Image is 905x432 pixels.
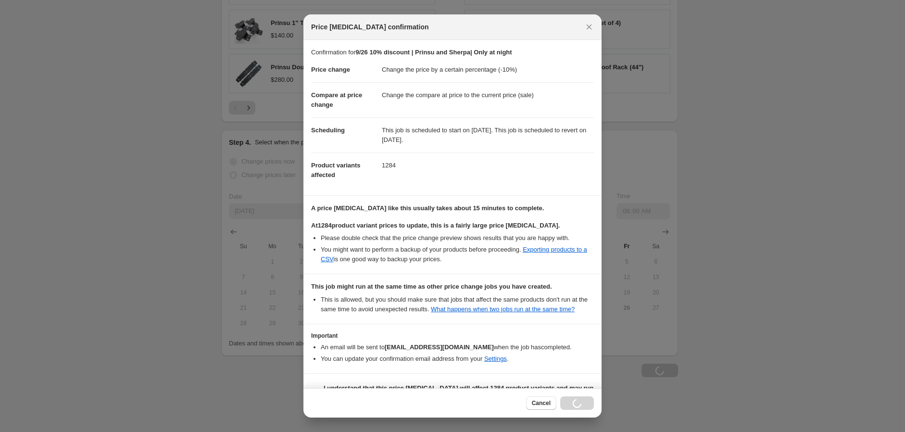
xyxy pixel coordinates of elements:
[321,295,594,314] li: This is allowed, but you should make sure that jobs that affect the same products don ' t run at ...
[532,399,551,407] span: Cancel
[311,127,345,134] span: Scheduling
[311,91,362,108] span: Compare at price change
[382,117,594,152] dd: This job is scheduled to start on [DATE]. This job is scheduled to revert on [DATE].
[311,283,552,290] b: This job might run at the same time as other price change jobs you have created.
[355,49,512,56] b: 9/26 10% discount | Prinsu and Sherpa| Only at night
[382,152,594,178] dd: 1284
[321,246,587,263] a: Exporting products to a CSV
[382,82,594,108] dd: Change the compare at price to the current price (sale)
[321,233,594,243] li: Please double check that the price change preview shows results that you are happy with.
[311,66,350,73] span: Price change
[321,354,594,364] li: You can update your confirmation email address from your .
[311,48,594,57] p: Confirmation for
[382,57,594,82] dd: Change the price by a certain percentage (-10%)
[321,245,594,264] li: You might want to perform a backup of your products before proceeding. is one good way to backup ...
[385,343,494,351] b: [EMAIL_ADDRESS][DOMAIN_NAME]
[311,162,361,178] span: Product variants affected
[582,20,596,34] button: Close
[311,22,429,32] span: Price [MEDICAL_DATA] confirmation
[321,343,594,352] li: An email will be sent to when the job has completed .
[324,384,594,401] b: I understand that this price [MEDICAL_DATA] will affect 1284 product variants and may run at the ...
[311,332,594,340] h3: Important
[311,222,560,229] b: At 1284 product variant prices to update, this is a fairly large price [MEDICAL_DATA].
[484,355,507,362] a: Settings
[311,204,544,212] b: A price [MEDICAL_DATA] like this usually takes about 15 minutes to complete.
[431,305,575,313] a: What happens when two jobs run at the same time?
[526,396,556,410] button: Cancel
